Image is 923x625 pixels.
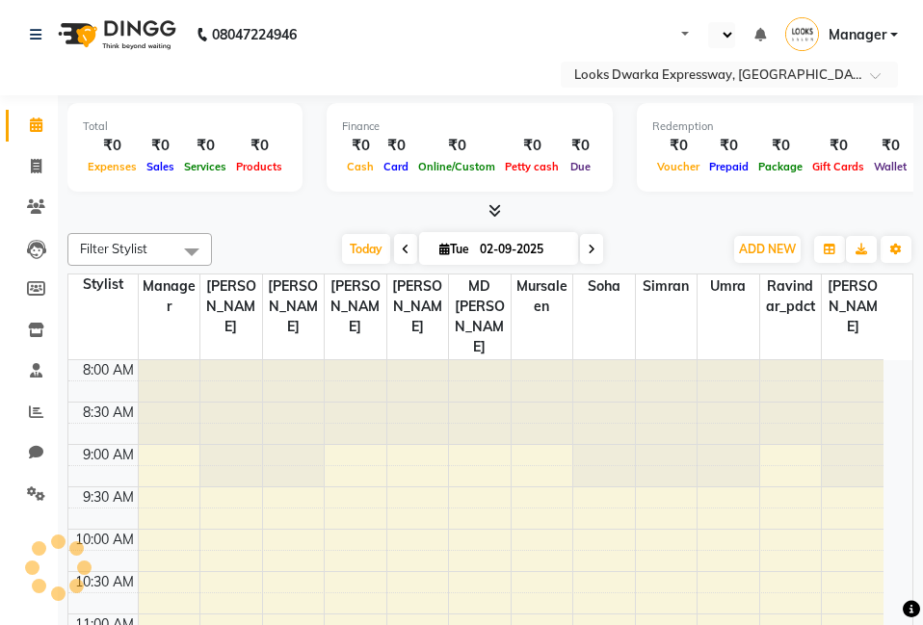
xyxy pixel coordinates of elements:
div: Redemption [652,118,911,135]
span: Filter Stylist [80,241,147,256]
div: ₹0 [413,135,500,157]
span: Simran [636,274,698,299]
span: Wallet [869,160,911,173]
span: [PERSON_NAME] [822,274,883,339]
span: Services [179,160,231,173]
img: Manager [785,17,819,51]
span: [PERSON_NAME] [325,274,386,339]
span: Card [379,160,413,173]
span: Mursaleen [512,274,573,319]
span: Umra [698,274,759,299]
div: 9:30 AM [79,487,138,508]
div: Total [83,118,287,135]
span: Today [342,234,390,264]
input: 2025-09-02 [474,235,570,264]
div: ₹0 [83,135,142,157]
div: Finance [342,118,597,135]
div: ₹0 [753,135,807,157]
div: ₹0 [142,135,179,157]
span: Package [753,160,807,173]
b: 08047224946 [212,8,297,62]
span: [PERSON_NAME] [263,274,325,339]
span: MD [PERSON_NAME] [449,274,511,359]
div: Stylist [68,274,138,295]
span: Products [231,160,287,173]
span: Cash [342,160,379,173]
button: ADD NEW [734,236,801,263]
div: ₹0 [807,135,869,157]
div: 10:30 AM [71,572,138,592]
div: ₹0 [500,135,564,157]
span: ADD NEW [739,242,796,256]
div: ₹0 [704,135,753,157]
span: Ravindar_pdct [760,274,822,319]
span: [PERSON_NAME] [387,274,449,339]
span: Manager [829,25,886,45]
div: ₹0 [342,135,379,157]
div: ₹0 [652,135,704,157]
div: 10:00 AM [71,530,138,550]
span: Tue [435,242,474,256]
span: Petty cash [500,160,564,173]
div: 9:00 AM [79,445,138,465]
img: logo [49,8,181,62]
div: ₹0 [869,135,911,157]
span: Expenses [83,160,142,173]
span: Gift Cards [807,160,869,173]
span: Online/Custom [413,160,500,173]
span: Due [566,160,595,173]
span: [PERSON_NAME] [200,274,262,339]
div: 8:30 AM [79,403,138,423]
span: Manager [139,274,200,319]
div: ₹0 [379,135,413,157]
div: 8:00 AM [79,360,138,380]
div: ₹0 [179,135,231,157]
div: ₹0 [564,135,597,157]
span: Prepaid [704,160,753,173]
span: Sales [142,160,179,173]
span: Soha [573,274,635,299]
span: Voucher [652,160,704,173]
div: ₹0 [231,135,287,157]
